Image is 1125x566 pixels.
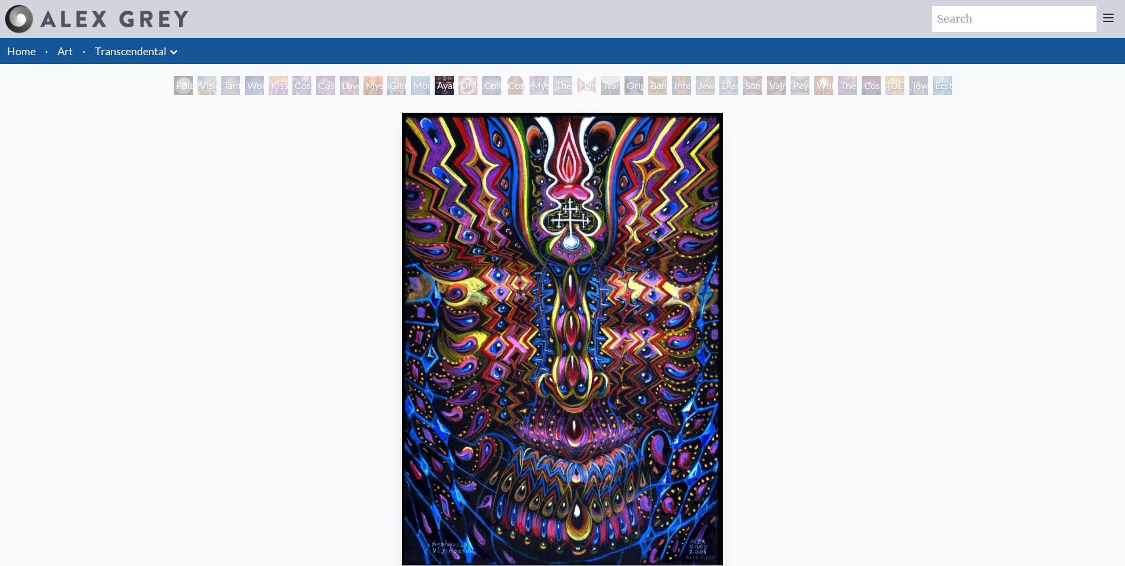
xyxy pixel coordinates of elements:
[197,76,216,95] div: Visionary Origin of Language
[40,38,53,64] li: ·
[601,76,620,95] div: Transfiguration
[340,76,359,95] div: Love is a Cosmic Force
[78,38,90,64] li: ·
[791,76,810,95] div: Peyote Being
[696,76,715,95] div: Jewel Being
[672,76,691,95] div: Interbeing
[95,43,167,59] a: Transcendental
[364,76,383,95] div: Mysteriosa 2
[933,76,952,95] div: Ecstasy
[530,76,549,95] div: Mystic Eye
[553,76,572,95] div: Theologue
[482,76,501,95] div: Collective Vision
[767,76,786,95] div: Vajra Being
[719,76,738,95] div: Diamond Being
[245,76,264,95] div: Wonder
[58,43,73,59] a: Art
[909,76,928,95] div: Toward the One
[292,76,311,95] div: Cosmic Creativity
[885,76,904,95] div: [DEMOGRAPHIC_DATA]
[862,76,881,95] div: Cosmic Consciousness
[411,76,430,95] div: Monochord
[458,76,477,95] div: DMT - The Spirit Molecule
[932,6,1097,32] input: Search
[648,76,667,95] div: Bardo Being
[316,76,335,95] div: Cosmic Artist
[221,76,240,95] div: Tantra
[402,113,723,565] img: Ayahuasca-Visitation-2001-Alex-Grey-watermarked.jpg
[577,76,596,95] div: Hands that See
[838,76,857,95] div: The Great Turn
[506,76,525,95] div: Cosmic [DEMOGRAPHIC_DATA]
[269,76,288,95] div: Kiss of the [MEDICAL_DATA]
[387,76,406,95] div: Glimpsing the Empyrean
[624,76,643,95] div: Original Face
[7,44,36,58] a: Home
[814,76,833,95] div: White Light
[743,76,762,95] div: Song of Vajra Being
[435,76,454,95] div: Ayahuasca Visitation
[174,76,193,95] div: Polar Unity Spiral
